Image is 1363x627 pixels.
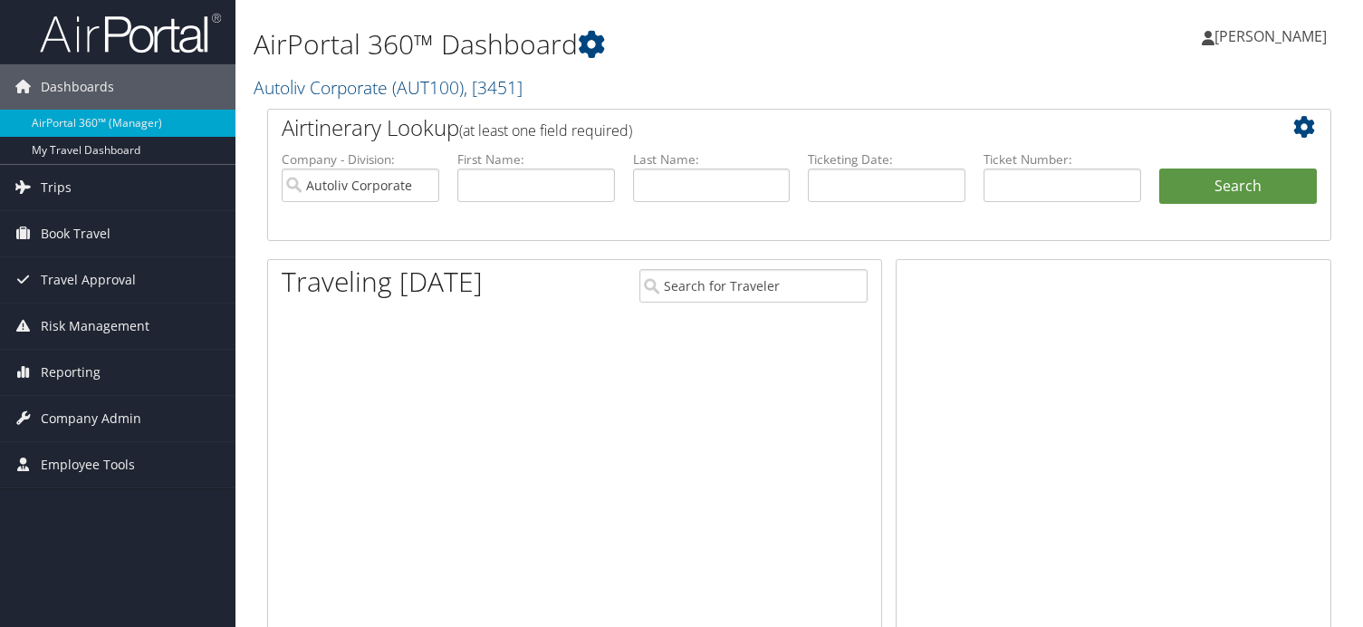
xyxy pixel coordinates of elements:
[639,269,868,303] input: Search for Traveler
[984,150,1141,169] label: Ticket Number:
[40,12,221,54] img: airportal-logo.png
[254,75,523,100] a: Autoliv Corporate
[41,304,149,349] span: Risk Management
[41,257,136,303] span: Travel Approval
[41,442,135,487] span: Employee Tools
[41,396,141,441] span: Company Admin
[41,165,72,210] span: Trips
[457,150,615,169] label: First Name:
[1214,26,1327,46] span: [PERSON_NAME]
[808,150,965,169] label: Ticketing Date:
[1202,9,1345,63] a: [PERSON_NAME]
[392,75,464,100] span: ( AUT100 )
[41,64,114,110] span: Dashboards
[282,112,1228,143] h2: Airtinerary Lookup
[464,75,523,100] span: , [ 3451 ]
[41,211,110,256] span: Book Travel
[41,350,101,395] span: Reporting
[633,150,791,169] label: Last Name:
[282,263,483,301] h1: Traveling [DATE]
[282,150,439,169] label: Company - Division:
[254,25,981,63] h1: AirPortal 360™ Dashboard
[459,121,632,140] span: (at least one field required)
[1159,169,1317,205] button: Search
